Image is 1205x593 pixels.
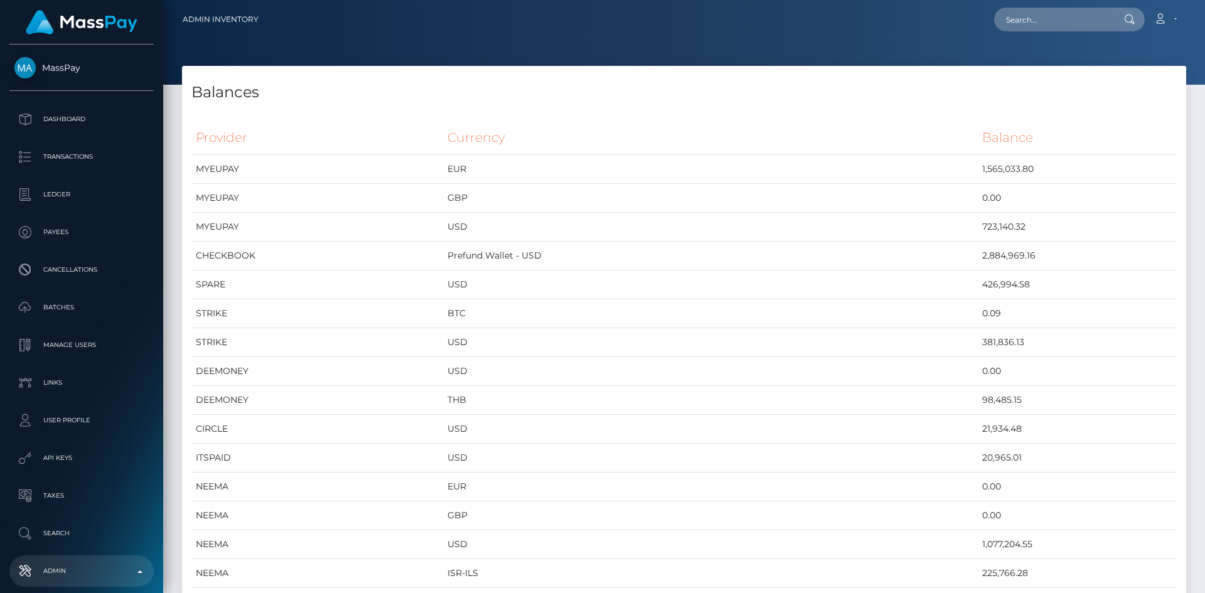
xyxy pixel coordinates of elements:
td: 1,565,033.80 [978,155,1177,184]
td: Prefund Wallet - USD [443,242,978,270]
td: NEEMA [191,473,443,501]
h4: Balances [191,82,1177,104]
td: 225,766.28 [978,559,1177,588]
p: Batches [14,298,149,317]
a: Admin Inventory [183,6,259,33]
td: 426,994.58 [978,270,1177,299]
td: 0.00 [978,501,1177,530]
td: EUR [443,473,978,501]
td: USD [443,270,978,299]
td: USD [443,213,978,242]
td: USD [443,444,978,473]
td: GBP [443,501,978,530]
td: NEEMA [191,530,443,559]
td: 0.00 [978,184,1177,213]
td: 723,140.32 [978,213,1177,242]
td: 2,884,969.16 [978,242,1177,270]
td: DEEMONEY [191,357,443,386]
p: Transactions [14,147,149,166]
td: CIRCLE [191,415,443,444]
a: Admin [9,555,154,587]
td: EUR [443,155,978,184]
a: Transactions [9,141,154,173]
a: Batches [9,292,154,323]
a: Dashboard [9,104,154,135]
p: User Profile [14,411,149,430]
td: 1,077,204.55 [978,530,1177,559]
td: 20,965.01 [978,444,1177,473]
td: 0.00 [978,473,1177,501]
a: Search [9,518,154,549]
td: MYEUPAY [191,213,443,242]
td: MYEUPAY [191,155,443,184]
span: MassPay [9,62,154,73]
a: Links [9,367,154,398]
td: USD [443,415,978,444]
p: Ledger [14,185,149,204]
td: STRIKE [191,328,443,357]
p: Dashboard [14,110,149,129]
p: API Keys [14,449,149,467]
td: THB [443,386,978,415]
p: Payees [14,223,149,242]
td: 21,934.48 [978,415,1177,444]
td: ITSPAID [191,444,443,473]
a: Ledger [9,179,154,210]
td: USD [443,357,978,386]
input: Search... [994,8,1112,31]
td: STRIKE [191,299,443,328]
td: SPARE [191,270,443,299]
td: 0.00 [978,357,1177,386]
td: ISR-ILS [443,559,978,588]
td: BTC [443,299,978,328]
a: User Profile [9,405,154,436]
td: 98,485.15 [978,386,1177,415]
th: Currency [443,120,978,155]
td: USD [443,328,978,357]
img: MassPay Logo [26,10,137,35]
td: NEEMA [191,501,443,530]
td: NEEMA [191,559,443,588]
th: Provider [191,120,443,155]
p: Cancellations [14,260,149,279]
td: DEEMONEY [191,386,443,415]
td: MYEUPAY [191,184,443,213]
a: API Keys [9,442,154,474]
p: Manage Users [14,336,149,355]
p: Taxes [14,486,149,505]
td: 0.09 [978,299,1177,328]
img: MassPay [14,57,36,78]
p: Admin [14,562,149,580]
a: Taxes [9,480,154,511]
td: 381,836.13 [978,328,1177,357]
a: Manage Users [9,329,154,361]
p: Links [14,373,149,392]
td: USD [443,530,978,559]
td: CHECKBOOK [191,242,443,270]
td: GBP [443,184,978,213]
a: Cancellations [9,254,154,286]
p: Search [14,524,149,543]
th: Balance [978,120,1177,155]
a: Payees [9,216,154,248]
